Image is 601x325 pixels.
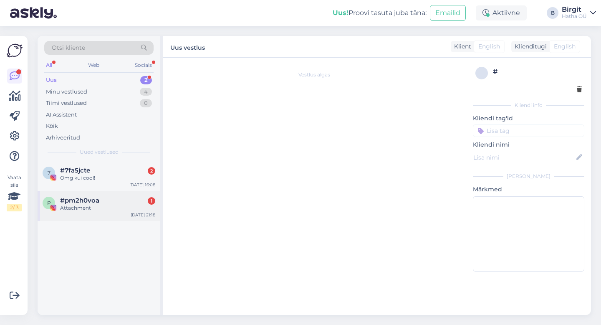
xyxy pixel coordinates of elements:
b: Uus! [333,9,348,17]
div: Kõik [46,122,58,130]
div: Hatha OÜ [562,13,587,20]
div: [PERSON_NAME] [473,173,584,180]
div: [DATE] 21:18 [131,212,155,218]
p: Kliendi nimi [473,140,584,149]
a: BirgitHatha OÜ [562,6,596,20]
div: Socials [133,60,154,71]
span: Otsi kliente [52,43,85,52]
div: # [493,67,582,77]
div: Vaata siia [7,174,22,211]
div: 4 [140,88,152,96]
div: Attachment [60,204,155,212]
div: Minu vestlused [46,88,87,96]
span: Uued vestlused [80,148,119,156]
div: 1 [148,197,155,205]
div: Klient [451,42,471,51]
p: Märkmed [473,185,584,194]
label: Uus vestlus [170,41,205,52]
div: AI Assistent [46,111,77,119]
div: Kliendi info [473,102,584,109]
div: Arhiveeritud [46,134,80,142]
div: [DATE] 16:08 [129,182,155,188]
span: p [47,200,51,206]
div: B [547,7,558,19]
div: Birgit [562,6,587,13]
div: 2 [140,76,152,84]
div: Proovi tasuta juba täna: [333,8,427,18]
button: Emailid [430,5,466,21]
div: All [44,60,54,71]
div: 2 / 3 [7,204,22,211]
input: Lisa nimi [473,153,575,162]
span: English [478,42,500,51]
div: Tiimi vestlused [46,99,87,107]
span: #7fa5jcte [60,167,90,174]
div: Vestlus algas [171,71,457,79]
div: Uus [46,76,57,84]
span: #pm2h0voa [60,197,99,204]
div: Omg kui cool! [60,174,155,182]
div: 0 [140,99,152,107]
input: Lisa tag [473,124,584,137]
p: Kliendi tag'id [473,114,584,123]
span: English [554,42,576,51]
span: 7 [48,170,51,176]
img: Askly Logo [7,43,23,58]
div: Klienditugi [511,42,547,51]
div: Web [86,60,101,71]
div: Aktiivne [476,5,527,20]
div: 2 [148,167,155,175]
